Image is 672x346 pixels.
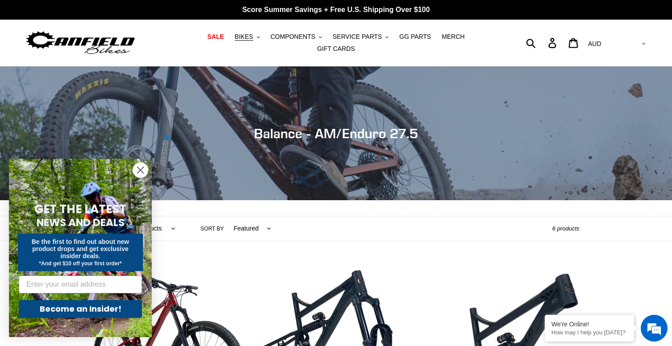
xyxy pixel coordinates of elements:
[395,31,435,43] a: GG PARTS
[32,238,129,259] span: Be the first to find out about new product drops and get exclusive insider deals.
[313,43,359,55] a: GIFT CARDS
[207,33,224,41] span: SALE
[19,276,142,293] input: Enter your email address
[552,225,580,232] span: 6 products
[235,33,253,41] span: BIKES
[39,260,121,267] span: *And get $10 off your first order*
[551,321,627,328] div: We're Online!
[531,33,554,53] input: Search
[25,29,136,57] img: Canfield Bikes
[333,33,382,41] span: SERVICE PARTS
[437,31,469,43] a: MERCH
[37,215,125,230] span: NEWS AND DEALS
[551,329,627,336] p: How may I help you today?
[133,162,148,178] button: Close dialog
[266,31,326,43] button: COMPONENTS
[200,225,224,233] label: Sort by
[442,33,464,41] span: MERCH
[271,33,315,41] span: COMPONENTS
[34,201,126,217] span: GET THE LATEST
[254,125,418,141] span: Balance - AM/Enduro 27.5
[203,31,228,43] a: SALE
[399,33,431,41] span: GG PARTS
[19,300,142,318] button: Become an Insider!
[230,31,264,43] button: BIKES
[328,31,393,43] button: SERVICE PARTS
[317,45,355,53] span: GIFT CARDS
